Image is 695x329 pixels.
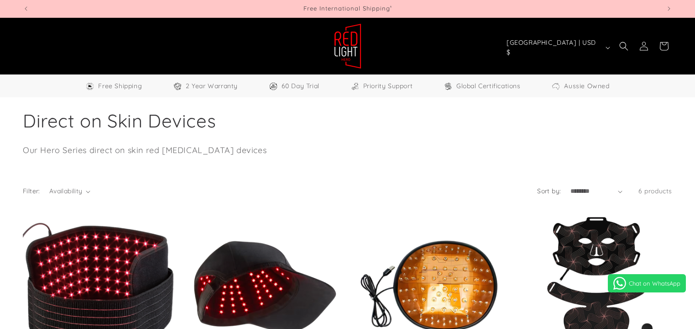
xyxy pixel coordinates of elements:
[456,80,521,92] span: Global Certifications
[363,80,413,92] span: Priority Support
[282,80,319,92] span: 60 Day Trial
[638,187,672,195] span: 6 products
[350,80,413,92] a: Priority Support
[444,82,453,91] img: Certifications Icon
[49,186,90,196] summary: Availability (0 selected)
[186,80,238,92] span: 2 Year Warranty
[23,144,456,156] p: Our Hero Series direct on skin red [MEDICAL_DATA] devices
[98,80,142,92] span: Free Shipping
[629,280,680,287] span: Chat on WhatsApp
[85,80,142,92] a: Free Worldwide Shipping
[551,80,609,92] a: Aussie Owned
[23,186,40,196] h2: Filter:
[551,82,560,91] img: Aussie Owned Icon
[334,23,361,69] img: Red Light Hero
[303,5,392,12] span: Free International Shipping¹
[350,82,360,91] img: Support Icon
[85,82,94,91] img: Free Shipping Icon
[269,82,278,91] img: Trial Icon
[49,187,83,195] span: Availability
[507,38,601,57] span: [GEOGRAPHIC_DATA] | USD $
[173,82,182,91] img: Warranty Icon
[537,187,561,195] label: Sort by:
[614,36,634,56] summary: Search
[23,109,672,133] h1: Direct on Skin Devices
[173,80,238,92] a: 2 Year Warranty
[330,20,365,72] a: Red Light Hero
[444,80,521,92] a: Global Certifications
[608,274,686,292] a: Chat on WhatsApp
[564,80,609,92] span: Aussie Owned
[269,80,319,92] a: 60 Day Trial
[501,39,614,56] button: [GEOGRAPHIC_DATA] | USD $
